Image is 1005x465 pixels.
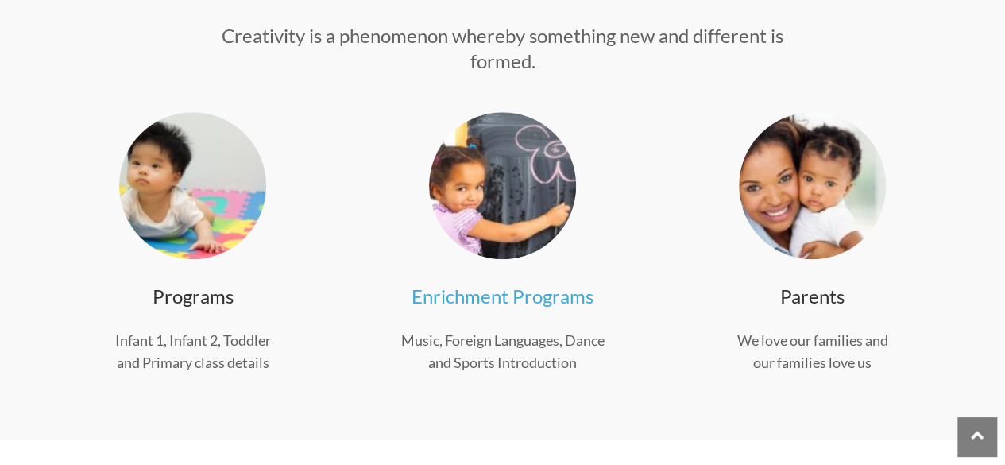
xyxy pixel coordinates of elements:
[412,285,593,308] a: Enrichment Programs
[82,329,304,374] p: Infant 1, Infant 2, Toddler and Primary class details
[152,285,233,308] a: Programs
[391,329,613,374] p: Music, Foreign Languages, Dance and Sports Introduction
[193,23,813,74] p: Creativity is a phenomenon whereby something new and different is formed.
[780,285,845,308] a: Parents
[701,329,923,374] p: We love our families and our families love us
